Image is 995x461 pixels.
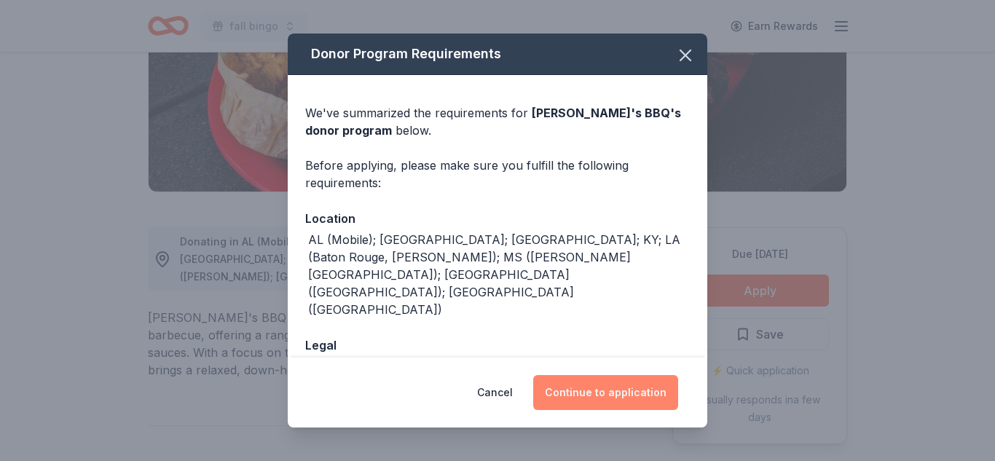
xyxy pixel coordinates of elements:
div: AL (Mobile); [GEOGRAPHIC_DATA]; [GEOGRAPHIC_DATA]; KY; LA (Baton Rouge, [PERSON_NAME]); MS ([PERS... [308,231,690,318]
div: Donor Program Requirements [288,34,707,75]
div: Legal [305,336,690,355]
div: Before applying, please make sure you fulfill the following requirements: [305,157,690,192]
div: Location [305,209,690,228]
div: We've summarized the requirements for below. [305,104,690,139]
button: Continue to application [533,375,678,410]
button: Cancel [477,375,513,410]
